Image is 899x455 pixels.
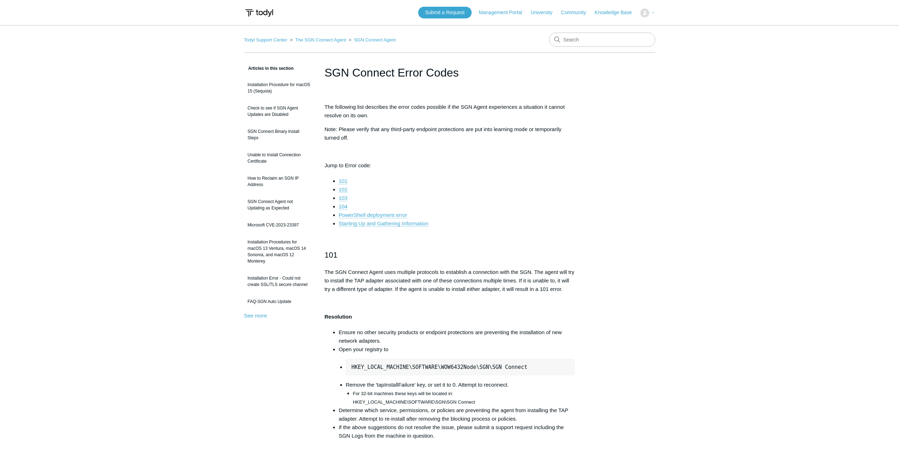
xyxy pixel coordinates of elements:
[339,423,575,440] li: If the above suggestions do not resolve the issue, please submit a support request including the ...
[244,218,314,232] a: Microsoft CVE-2023-23397
[354,37,395,43] a: SGN Connect Agent
[346,381,575,406] li: Remove the 'tapInstallFailure' key, or set it to 0. Attempt to reconnect.
[418,7,472,18] a: Submit a Request
[244,172,314,191] a: How to Reclaim an SGN IP Address
[244,6,274,19] img: Todyl Support Center Help Center home page
[244,125,314,145] a: SGN Connect Binary Install Steps
[295,37,346,43] a: The SGN Connect Agent
[479,9,529,16] a: Management Portal
[244,148,314,168] a: Unable to Install Connection Certificate
[339,186,348,193] a: 102
[325,103,575,120] p: The following list describes the error codes possible if the SGN Agent experiences a situation it...
[244,66,294,71] span: Articles in this section
[339,203,348,210] a: 104
[244,101,314,121] a: Check to see if SGN Agent Updates are Disabled
[346,359,575,375] pre: HKEY_LOCAL_MACHINE\SOFTWARE\WOW6432Node\SGN\SGN Connect
[561,9,593,16] a: Community
[244,235,314,268] a: Installation Procedures for macOS 13 Ventura, macOS 14 Sonoma, and macOS 12 Monterey
[595,9,639,16] a: Knowledge Base
[325,314,352,320] strong: Resolution
[244,37,289,43] li: Todyl Support Center
[549,33,655,47] input: Search
[288,37,347,43] li: The SGN Connect Agent
[339,406,575,423] li: Determine which service, permissions, or policies are preventing the agent from installing the TA...
[353,391,475,405] span: For 32-bit machines these keys will be located in: HKEY_LOCAL_MACHINE\SOFTWARE\SGN\SGN Connect
[347,37,395,43] li: SGN Connect Agent
[244,295,314,308] a: FAQ-SGN Auto Update
[339,212,407,218] a: PowerShell deployment error
[339,220,428,227] a: Starting Up and Gathering Information
[244,313,267,319] a: See more
[530,9,559,16] a: University
[244,37,287,43] a: Todyl Support Center
[325,161,575,170] p: Jump to Error code:
[339,345,575,406] li: Open your registry to
[244,78,314,98] a: Installation Procedure for macOS 15 (Sequoia)
[339,195,348,201] a: 103
[339,328,575,345] li: Ensure no other security products or endpoint protections are preventing the installation of new ...
[244,271,314,291] a: Installation Error - Could not create SSL/TLS secure channel
[244,195,314,215] a: SGN Connect Agent not Updating as Expected
[325,125,575,142] p: Note: Please verify that any third-party endpoint protections are put into learning mode or tempo...
[339,178,348,184] a: 101
[325,249,575,261] h2: 101
[325,64,575,81] h1: SGN Connect Error Codes
[325,268,575,293] p: The SGN Connect Agent uses multiple protocols to establish a connection with the SGN. The agent w...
